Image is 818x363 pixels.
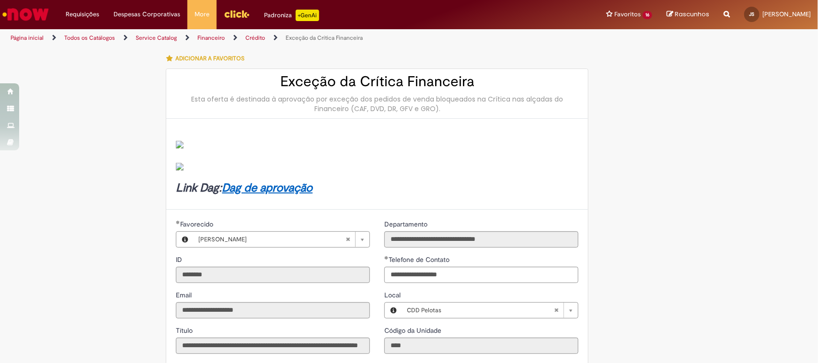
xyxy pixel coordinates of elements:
[224,7,250,21] img: click_logo_yellow_360x200.png
[643,11,652,19] span: 16
[222,181,312,195] a: Dag de aprovação
[402,303,578,318] a: CDD PelotasLimpar campo Local
[66,10,99,19] span: Requisições
[384,291,403,299] span: Local
[384,231,578,248] input: Departamento
[64,34,115,42] a: Todos os Catálogos
[1,5,50,24] img: ServiceNow
[136,34,177,42] a: Service Catalog
[176,163,184,170] img: sys_attachment.do
[176,141,184,148] img: sys_attachment.do
[176,290,194,300] label: Somente leitura - Email
[384,219,429,229] label: Somente leitura - Departamento
[384,267,578,283] input: Telefone de Contato
[286,34,363,42] a: Exceção da Crítica Financeira
[384,326,443,335] span: Somente leitura - Código da Unidade
[667,10,709,19] a: Rascunhos
[176,326,195,335] span: Somente leitura - Título
[176,255,184,264] label: Somente leitura - ID
[549,303,564,318] abbr: Limpar campo Local
[341,232,355,247] abbr: Limpar campo Favorecido
[166,48,250,68] button: Adicionar a Favoritos
[296,10,319,21] p: +GenAi
[11,34,44,42] a: Página inicial
[675,10,709,19] span: Rascunhos
[385,303,402,318] button: Local, Visualizar este registro CDD Pelotas
[749,11,755,17] span: JS
[176,220,180,224] span: Obrigatório Preenchido
[176,338,370,354] input: Título
[614,10,641,19] span: Favoritos
[176,326,195,335] label: Somente leitura - Título
[180,220,215,228] span: Necessários - Favorecido
[384,338,578,354] input: Código da Unidade
[197,34,225,42] a: Financeiro
[264,10,319,21] div: Padroniza
[175,55,244,62] span: Adicionar a Favoritos
[762,10,811,18] span: [PERSON_NAME]
[384,326,443,335] label: Somente leitura - Código da Unidade
[194,232,369,247] a: [PERSON_NAME]Limpar campo Favorecido
[176,232,194,247] button: Favorecido, Visualizar este registro Jorge Wrague Dos Santos
[384,256,389,260] span: Obrigatório Preenchido
[176,267,370,283] input: ID
[389,255,451,264] span: Telefone de Contato
[7,29,538,47] ul: Trilhas de página
[176,302,370,318] input: Email
[176,94,578,113] div: Esta oferta é destinada à aprovação por exceção dos pedidos de venda bloqueados na Crítica nas al...
[198,232,346,247] span: [PERSON_NAME]
[195,10,209,19] span: More
[176,74,578,90] h2: Exceção da Crítica Financeira
[176,291,194,299] span: Somente leitura - Email
[176,181,312,195] strong: Link Dag:
[407,303,554,318] span: CDD Pelotas
[176,255,184,264] span: Somente leitura - ID
[114,10,180,19] span: Despesas Corporativas
[245,34,265,42] a: Crédito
